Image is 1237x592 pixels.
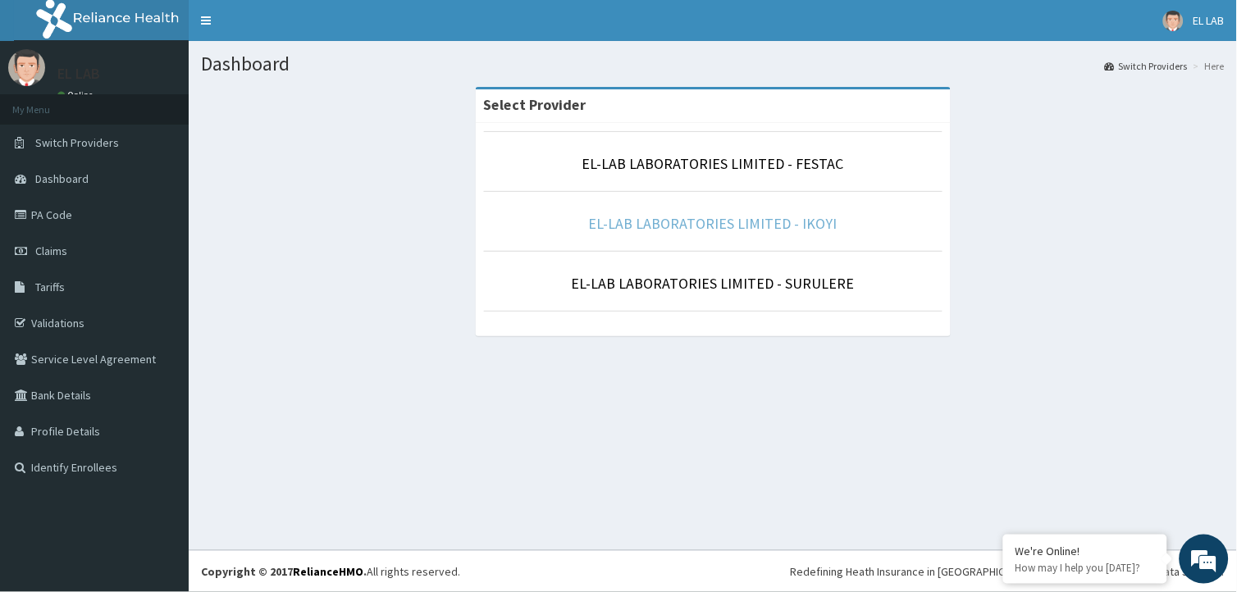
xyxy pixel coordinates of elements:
a: EL-LAB LABORATORIES LIMITED - FESTAC [582,154,844,173]
a: EL-LAB LABORATORIES LIMITED - IKOYI [589,214,838,233]
p: EL LAB [57,66,100,81]
span: Dashboard [35,171,89,186]
span: Switch Providers [35,135,119,150]
div: We're Online! [1016,544,1155,558]
span: EL LAB [1194,13,1225,28]
a: EL-LAB LABORATORIES LIMITED - SURULERE [572,274,855,293]
div: Redefining Heath Insurance in [GEOGRAPHIC_DATA] using Telemedicine and Data Science! [791,563,1225,580]
p: How may I help you today? [1016,561,1155,575]
a: Switch Providers [1105,59,1188,73]
img: User Image [8,49,45,86]
strong: Select Provider [484,95,587,114]
li: Here [1189,59,1225,73]
a: Online [57,89,97,101]
strong: Copyright © 2017 . [201,564,367,579]
span: Tariffs [35,280,65,294]
footer: All rights reserved. [189,550,1237,592]
h1: Dashboard [201,53,1225,75]
span: Claims [35,244,67,258]
a: RelianceHMO [293,564,363,579]
img: User Image [1163,11,1184,31]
